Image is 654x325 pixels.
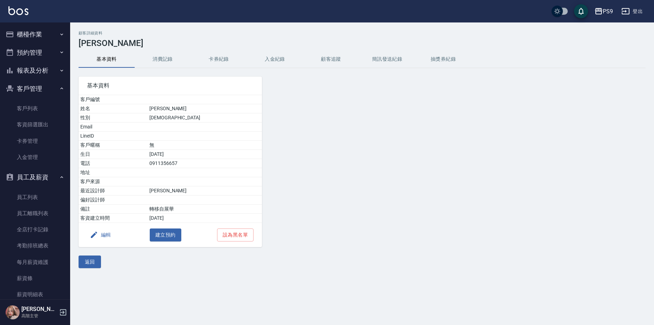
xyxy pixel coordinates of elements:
button: 預約管理 [3,44,67,62]
a: 考勤排班總表 [3,238,67,254]
button: 建立預約 [150,228,181,241]
a: 卡券管理 [3,133,67,149]
button: 抽獎券紀錄 [415,51,471,68]
button: 客戶管理 [3,80,67,98]
button: 簡訊發送紀錄 [359,51,415,68]
td: 客資建立時間 [79,214,148,223]
td: 電話 [79,159,148,168]
img: Person [6,305,20,319]
h2: 顧客詳細資料 [79,31,646,35]
td: 無 [148,141,262,150]
button: 入金紀錄 [247,51,303,68]
button: 消費記錄 [135,51,191,68]
td: 最近設計師 [79,186,148,195]
button: 員工及薪資 [3,168,67,186]
a: 員工離職列表 [3,205,67,221]
td: 轉移自展華 [148,205,262,214]
button: 設為黑名單 [217,228,254,241]
h5: [PERSON_NAME] [21,306,57,313]
button: save [574,4,588,18]
a: 薪資條 [3,270,67,286]
a: 客資篩選匯出 [3,117,67,133]
td: 性別 [79,113,148,122]
td: 姓名 [79,104,148,113]
a: 員工列表 [3,189,67,205]
button: 報表及分析 [3,61,67,80]
td: [PERSON_NAME] [148,186,262,195]
td: [DEMOGRAPHIC_DATA] [148,113,262,122]
button: 登出 [619,5,646,18]
td: 客戶編號 [79,95,148,104]
td: 地址 [79,168,148,177]
a: 每月薪資維護 [3,254,67,270]
td: 客戶暱稱 [79,141,148,150]
td: 客戶來源 [79,177,148,186]
button: 櫃檯作業 [3,25,67,44]
button: 顧客追蹤 [303,51,359,68]
button: 編輯 [87,228,114,241]
td: [DATE] [148,150,262,159]
img: Logo [8,6,28,15]
button: 卡券紀錄 [191,51,247,68]
td: Email [79,122,148,132]
td: 偏好設計師 [79,195,148,205]
td: 0911356657 [148,159,262,168]
td: [DATE] [148,214,262,223]
span: 基本資料 [87,82,254,89]
p: 高階主管 [21,313,57,319]
a: 全店打卡記錄 [3,221,67,238]
button: 基本資料 [79,51,135,68]
td: LineID [79,132,148,141]
h3: [PERSON_NAME] [79,38,646,48]
div: PS9 [603,7,613,16]
a: 薪資明細表 [3,286,67,303]
button: 返回 [79,256,101,268]
td: 生日 [79,150,148,159]
td: [PERSON_NAME] [148,104,262,113]
button: PS9 [592,4,616,19]
a: 入金管理 [3,149,67,165]
td: 備註 [79,205,148,214]
a: 客戶列表 [3,100,67,117]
